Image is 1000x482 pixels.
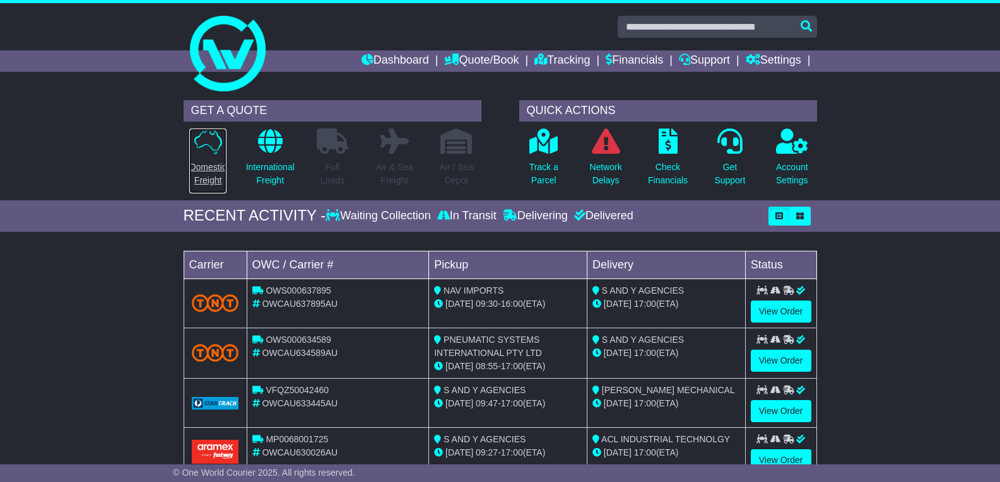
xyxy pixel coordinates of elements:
[476,299,498,309] span: 09:30
[602,385,735,395] span: [PERSON_NAME] MECHANICAL
[266,434,328,444] span: MP0068001725
[529,161,558,187] p: Track a Parcel
[534,50,590,72] a: Tracking
[434,335,542,358] span: PNEUMATIC SYSTEMS INTERNATIONAL PTY LTD
[775,128,809,194] a: AccountSettings
[444,50,519,72] a: Quote/Book
[501,361,523,371] span: 17:00
[476,447,498,457] span: 09:27
[192,294,239,311] img: TNT_Domestic.png
[776,161,808,187] p: Account Settings
[440,161,474,187] p: Air / Sea Depot
[604,348,632,358] span: [DATE]
[714,128,746,194] a: GetSupport
[500,209,571,223] div: Delivering
[604,447,632,457] span: [DATE]
[189,161,226,187] p: Domestic Freight
[476,361,498,371] span: 08:55
[604,398,632,408] span: [DATE]
[362,50,429,72] a: Dashboard
[184,251,247,278] td: Carrier
[262,398,338,408] span: OWCAU633445AU
[434,360,582,373] div: - (ETA)
[604,299,632,309] span: [DATE]
[173,468,355,478] span: © One World Courier 2025. All rights reserved.
[444,285,503,296] span: NAV IMPORTS
[376,161,413,187] p: Air & Sea Freight
[751,350,811,372] a: View Order
[714,161,745,187] p: Get Support
[189,128,226,194] a: DomesticFreight
[245,128,295,194] a: InternationalFreight
[589,161,621,187] p: Network Delays
[529,128,559,194] a: Track aParcel
[192,397,239,410] img: GetCarrierServiceLogo
[444,385,526,395] span: S AND Y AGENCIES
[571,209,633,223] div: Delivered
[266,335,331,345] span: OWS000634589
[429,251,587,278] td: Pickup
[501,447,523,457] span: 17:00
[262,348,338,358] span: OWCAU634589AU
[746,50,801,72] a: Settings
[247,251,429,278] td: OWC / Carrier #
[602,285,684,296] span: S AND Y AGENCIES
[679,50,730,72] a: Support
[266,385,329,395] span: VFQZ50042460
[634,447,656,457] span: 17:00
[326,209,433,223] div: Waiting Collection
[476,398,498,408] span: 09:47
[445,398,473,408] span: [DATE]
[592,446,740,459] div: (ETA)
[647,128,688,194] a: CheckFinancials
[592,347,740,360] div: (ETA)
[648,161,688,187] p: Check Financials
[445,447,473,457] span: [DATE]
[592,297,740,311] div: (ETA)
[262,299,338,309] span: OWCAU637895AU
[751,301,811,323] a: View Order
[634,299,656,309] span: 17:00
[444,434,526,444] span: S AND Y AGENCIES
[501,398,523,408] span: 17:00
[317,161,348,187] p: Full Loads
[587,251,745,278] td: Delivery
[634,348,656,358] span: 17:00
[601,434,730,444] span: ACL INDUSTRIAL TECHNOLGY
[606,50,663,72] a: Financials
[445,299,473,309] span: [DATE]
[751,449,811,471] a: View Order
[184,100,481,122] div: GET A QUOTE
[589,128,622,194] a: NetworkDelays
[501,299,523,309] span: 16:00
[434,446,582,459] div: - (ETA)
[434,209,500,223] div: In Transit
[246,161,295,187] p: International Freight
[751,400,811,422] a: View Order
[445,361,473,371] span: [DATE]
[602,335,684,345] span: S AND Y AGENCIES
[434,397,582,410] div: - (ETA)
[192,344,239,361] img: TNT_Domestic.png
[262,447,338,457] span: OWCAU630026AU
[634,398,656,408] span: 17:00
[192,440,239,463] img: Aramex.png
[266,285,331,296] span: OWS000637895
[519,100,817,122] div: QUICK ACTIONS
[592,397,740,410] div: (ETA)
[745,251,816,278] td: Status
[434,297,582,311] div: - (ETA)
[184,207,326,225] div: RECENT ACTIVITY -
